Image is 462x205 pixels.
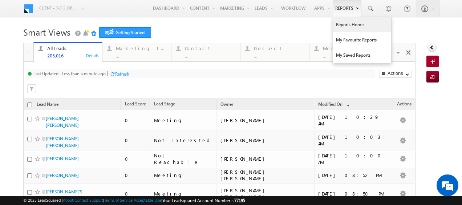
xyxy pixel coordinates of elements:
[154,117,213,124] div: Meeting
[46,156,79,161] a: [PERSON_NAME]
[318,134,390,147] div: [DATE] 10:03 AM
[333,32,391,48] a: My Favourite Reports
[125,190,147,197] div: 0
[38,38,122,48] div: Chat with us now
[240,43,309,61] a: Prospect...
[333,48,391,63] a: My Saved Reports
[125,117,147,124] div: 0
[125,137,147,144] div: 0
[185,53,236,58] div: ...
[12,38,31,48] img: d_60004797649_company_0_60004797649
[116,53,167,58] div: ...
[39,4,77,12] span: Client - indglobal2 (77195)
[74,198,103,202] a: Contact Support
[220,117,311,124] div: [PERSON_NAME]
[102,43,171,61] a: Marketing Leads...
[344,102,349,108] span: (sorted descending)
[23,197,245,204] span: © 2025 LeadSquared | | | | |
[154,152,213,165] div: Not Reachable
[171,43,240,61] a: Contact...
[154,137,213,144] div: Not Interested
[234,198,245,203] span: 77195
[309,43,378,61] a: Meeting...
[46,136,79,148] a: [PERSON_NAME] [PERSON_NAME]
[47,45,98,51] div: All Leads
[318,172,390,178] div: [DATE] 08:52 PM
[86,52,100,59] div: Details
[154,172,213,178] div: Meeting
[318,114,390,127] div: [DATE] 10:29 AM
[393,100,415,109] span: Actions
[104,198,133,202] a: Terms of Service
[318,152,390,165] div: [DATE] 10:00 AM
[220,187,311,200] div: [PERSON_NAME] [PERSON_NAME]
[119,4,137,21] div: Minimize live chat window
[220,169,311,182] div: [PERSON_NAME] [PERSON_NAME]
[220,137,311,144] div: [PERSON_NAME]
[33,71,106,76] div: Last Updated : Less than a minute ago
[23,26,70,38] span: Smart Views
[150,100,179,109] a: Lead Stage
[125,101,146,106] span: Lead Score
[254,45,305,51] div: Prospect
[323,53,374,58] div: ...
[154,101,175,106] span: Lead Stage
[47,53,98,58] div: 205,016
[315,100,353,109] a: Modified On (sorted descending)
[220,101,233,107] span: Owner
[33,100,62,110] a: Lead Name
[162,198,245,203] span: Your Leadsquared Account Number is
[134,198,161,202] a: Acceptable Use
[254,53,305,58] div: ...
[9,67,133,151] textarea: Type your message and hit 'Enter'
[46,189,94,201] a: [PERSON_NAME]'S Mother [PERSON_NAME]
[99,157,132,167] em: Start Chat
[125,172,147,178] div: 0
[63,198,73,202] a: About
[115,71,129,77] div: Refresh
[318,190,390,197] div: [DATE] 08:50 PM
[220,156,311,162] div: [PERSON_NAME]
[116,45,167,51] div: Marketing Leads
[323,45,374,51] div: Meeting
[46,116,79,128] a: [PERSON_NAME] [PERSON_NAME]
[318,101,343,107] span: Modified On
[154,190,213,197] div: Meeting
[185,45,236,51] div: Contact
[333,17,391,32] a: Reports Home
[121,100,150,109] a: Lead Score
[99,27,151,38] a: Getting Started
[125,156,147,162] div: 0
[27,102,32,107] input: Check all records
[33,42,103,62] a: All Leads205,016Details
[46,173,79,178] a: [PERSON_NAME]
